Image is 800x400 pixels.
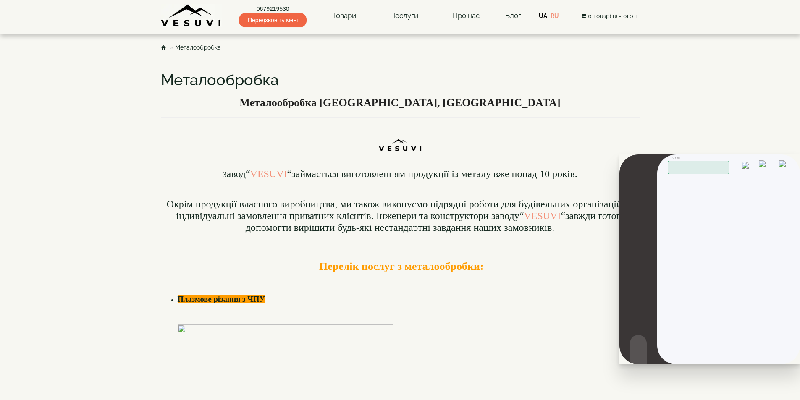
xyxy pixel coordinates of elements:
[524,210,561,221] a: VESUVI
[382,6,427,26] a: Послуги
[578,11,639,21] button: 0 товар(ів) - 0грн
[505,11,521,20] a: Блог
[561,210,565,221] span: “
[588,13,637,19] span: 0 товар(ів) - 0грн
[324,6,365,26] a: Товари
[250,168,287,179] a: VESUVI
[239,5,307,13] a: 0679219530
[239,97,561,109] b: Металообробка [GEOGRAPHIC_DATA], [GEOGRAPHIC_DATA]
[239,13,307,27] span: Передзвоніть мені
[161,4,222,27] img: Завод VESUVI
[223,170,226,179] font: З
[287,168,292,179] span: “
[175,44,221,51] a: Металообробка
[178,295,265,303] b: Плазмове різання з ЧПУ
[227,168,577,179] font: авод займається виготовленням продукції із металу вже понад 10 років.
[551,13,559,19] a: RU
[161,72,640,89] h1: Металообробка
[377,122,423,157] img: Ttn5pm9uIKLcKgZrI-DPJtyXM-1-CpJTlstn2ZXthDzrWzHqWzIXq4ZS7qPkPFVaBoA4GitRGAHsRZshv0hWB0BnCPS-8PrHC...
[539,13,547,19] a: UA
[519,210,524,221] span: “
[319,260,484,272] b: Перелік послуг з металообробки:
[167,199,633,233] font: завжди готові допомогти вирішити будь-які нестандартні завдання наших замовників.
[167,199,633,221] span: Окрім продукції власного виробництва, ми також виконуємо підрядні роботи для будівельних організа...
[246,168,250,179] span: “
[444,6,488,26] a: Про нас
